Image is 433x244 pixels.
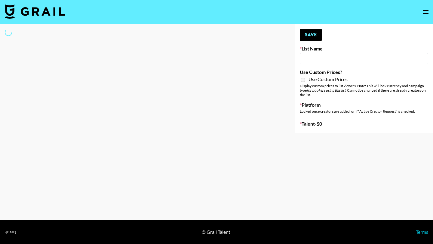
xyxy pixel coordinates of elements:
div: © Grail Talent [202,229,230,235]
div: Display custom prices to list viewers. Note: This will lock currency and campaign type . Cannot b... [300,84,428,97]
button: Save [300,29,322,41]
em: for bookers using this list [307,88,345,93]
div: v [DATE] [5,230,16,234]
label: Platform [300,102,428,108]
label: List Name [300,46,428,52]
label: Talent - $ 0 [300,121,428,127]
div: Locked once creators are added, or if "Active Creator Request" is checked. [300,109,428,114]
a: Terms [416,229,428,235]
span: Use Custom Prices [309,76,348,82]
button: open drawer [420,6,432,18]
img: Grail Talent [5,4,65,19]
label: Use Custom Prices? [300,69,428,75]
